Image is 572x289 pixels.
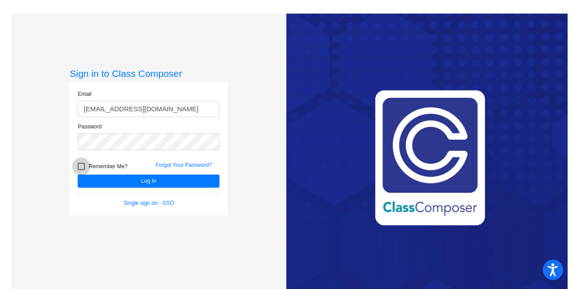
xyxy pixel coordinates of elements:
[155,162,212,168] a: Forgot Your Password?
[88,161,127,172] span: Remember Me?
[124,200,174,206] a: Single sign on - SSO
[70,68,228,79] h3: Sign in to Class Composer
[78,90,91,98] label: Email
[78,123,102,131] label: Password
[78,175,219,188] button: Log In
